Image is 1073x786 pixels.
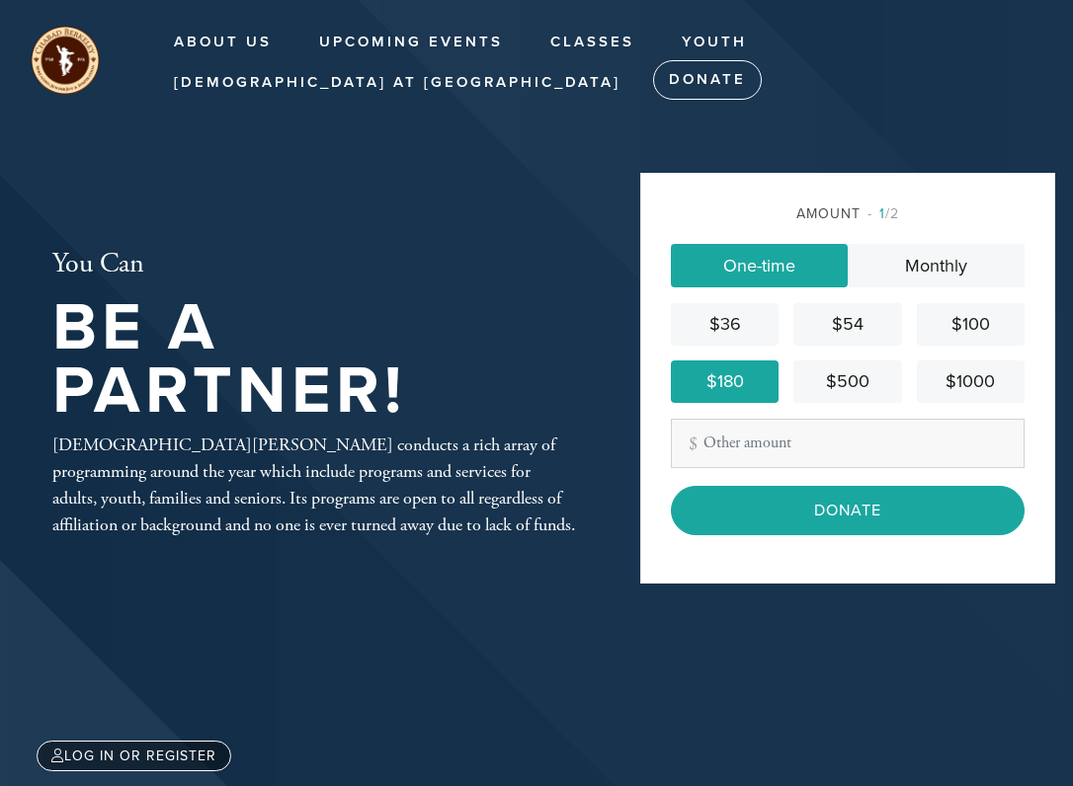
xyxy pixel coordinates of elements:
[159,24,287,61] a: About Us
[917,303,1025,346] a: $100
[848,244,1025,287] a: Monthly
[536,24,649,61] a: Classes
[159,64,635,102] a: [DEMOGRAPHIC_DATA] at [GEOGRAPHIC_DATA]
[671,486,1025,535] input: Donate
[30,25,101,96] img: unnamed%20%283%29_0.png
[793,360,901,403] a: $500
[867,205,899,222] span: /2
[52,432,576,538] div: [DEMOGRAPHIC_DATA][PERSON_NAME] conducts a rich array of programming around the year which includ...
[879,205,885,222] span: 1
[671,419,1025,468] input: Other amount
[37,741,231,771] a: Log in or register
[801,311,893,338] div: $54
[667,24,762,61] a: Youth
[917,360,1025,403] a: $1000
[52,248,576,281] h2: You Can
[671,303,779,346] a: $36
[671,244,848,287] a: One-time
[304,24,518,61] a: Upcoming Events
[679,311,771,338] div: $36
[925,368,1017,395] div: $1000
[653,60,762,100] a: Donate
[679,368,771,395] div: $180
[793,303,901,346] a: $54
[925,311,1017,338] div: $100
[671,360,779,403] a: $180
[52,296,576,424] h1: Be A Partner!
[671,203,1025,224] div: Amount
[801,368,893,395] div: $500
